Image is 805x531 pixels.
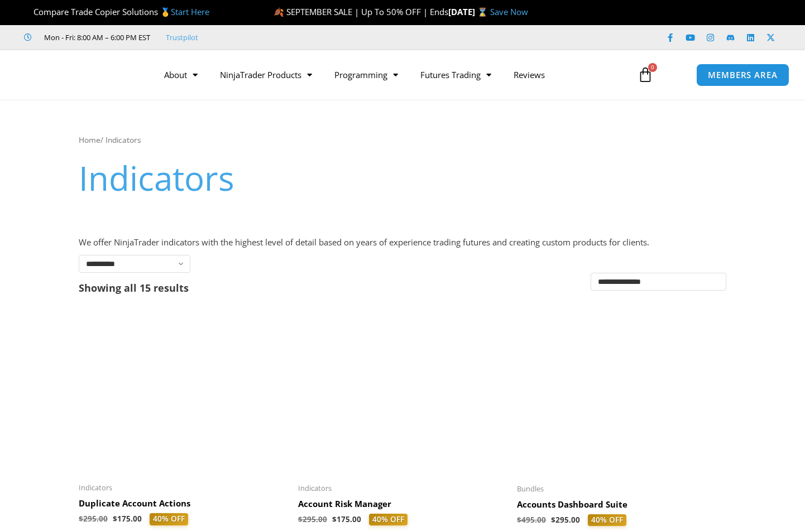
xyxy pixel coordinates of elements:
[79,498,287,513] a: Duplicate Account Actions
[332,514,361,524] bdi: 175.00
[591,273,726,291] select: Shop order
[171,6,209,17] a: Start Here
[41,31,150,44] span: Mon - Fri: 8:00 AM – 6:00 PM EST
[517,311,725,477] img: Accounts Dashboard Suite
[79,498,287,509] h2: Duplicate Account Actions
[274,6,448,17] span: 🍂 SEPTEMBER SALE | Up To 50% OFF | Ends
[79,483,287,493] span: Indicators
[409,62,502,88] a: Futures Trading
[298,499,506,510] h2: Account Risk Manager
[517,515,546,525] bdi: 495.00
[79,155,726,201] h1: Indicators
[551,515,580,525] bdi: 295.00
[369,514,408,526] span: 40% OFF
[24,6,209,17] span: Compare Trade Copier Solutions 🥇
[551,515,555,525] span: $
[332,514,337,524] span: $
[113,514,142,524] bdi: 175.00
[621,59,670,91] a: 0
[153,62,628,88] nav: Menu
[648,63,657,72] span: 0
[517,499,725,514] a: Accounts Dashboard Suite
[448,6,490,17] strong: [DATE] ⌛
[298,514,327,524] bdi: 295.00
[323,62,409,88] a: Programming
[79,235,726,250] p: We offer NinjaTrader indicators with the highest level of detail based on years of experience tra...
[79,133,726,147] nav: Breadcrumb
[113,514,117,524] span: $
[696,64,789,86] a: MEMBERS AREA
[25,8,33,16] img: 🏆
[502,62,556,88] a: Reviews
[517,484,725,494] span: Bundles
[517,515,521,525] span: $
[79,134,100,145] a: Home
[79,514,83,524] span: $
[209,62,323,88] a: NinjaTrader Products
[708,71,778,79] span: MEMBERS AREA
[166,31,198,44] a: Trustpilot
[153,62,209,88] a: About
[20,55,140,95] img: LogoAI | Affordable Indicators – NinjaTrader
[490,6,528,17] a: Save Now
[298,484,506,493] span: Indicators
[298,514,303,524] span: $
[150,513,188,525] span: 40% OFF
[517,499,725,510] h2: Accounts Dashboard Suite
[298,311,506,477] img: Account Risk Manager
[79,311,287,476] img: Duplicate Account Actions
[79,283,189,293] p: Showing all 15 results
[588,514,626,527] span: 40% OFF
[79,514,108,524] bdi: 295.00
[298,499,506,514] a: Account Risk Manager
